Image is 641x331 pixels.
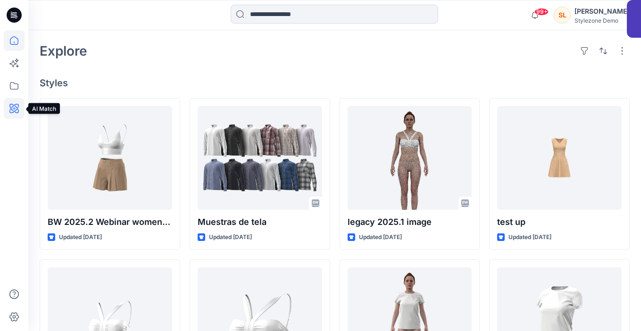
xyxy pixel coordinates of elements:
p: Updated [DATE] [59,232,102,242]
a: test up [497,106,622,210]
p: BW 2025.2 Webinar womens Garment [48,215,172,229]
p: Updated [DATE] [508,232,551,242]
p: test up [497,215,622,229]
p: Updated [DATE] [209,232,252,242]
p: Updated [DATE] [359,232,402,242]
div: [PERSON_NAME] [574,6,629,17]
a: Muestras de tela [198,106,322,210]
p: Muestras de tela [198,215,322,229]
a: legacy 2025.1 image [348,106,472,210]
p: legacy 2025.1 image [348,215,472,229]
div: Stylezone Demo [574,17,629,24]
span: 99+ [534,8,549,16]
a: BW 2025.2 Webinar womens Garment [48,106,172,210]
div: SL [554,7,571,24]
h4: Styles [40,77,630,89]
h2: Explore [40,43,87,58]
